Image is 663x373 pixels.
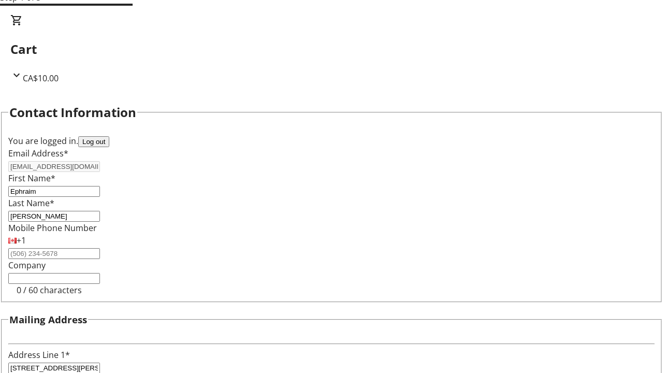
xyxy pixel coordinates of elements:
[10,40,653,59] h2: Cart
[8,135,655,147] div: You are logged in.
[17,284,82,296] tr-character-limit: 0 / 60 characters
[8,260,46,271] label: Company
[8,173,55,184] label: First Name*
[10,14,653,84] div: CartCA$10.00
[8,148,68,159] label: Email Address*
[8,197,54,209] label: Last Name*
[78,136,109,147] button: Log out
[8,222,97,234] label: Mobile Phone Number
[8,248,100,259] input: (506) 234-5678
[9,103,136,122] h2: Contact Information
[8,349,70,361] label: Address Line 1*
[23,73,59,84] span: CA$10.00
[9,312,87,327] h3: Mailing Address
